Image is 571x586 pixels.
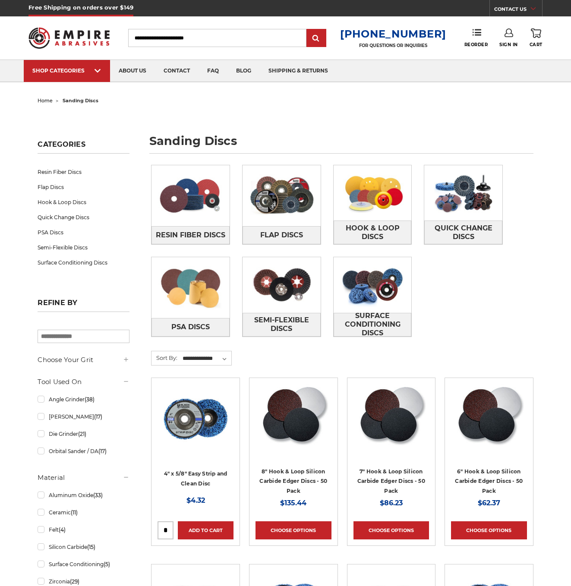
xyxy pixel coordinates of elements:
img: Quick Change Discs [424,165,502,221]
img: Silicon Carbide 6" Hook & Loop Edger Discs [454,384,524,453]
img: PSA Discs [151,260,230,315]
a: Add to Cart [178,521,233,539]
a: Choose Options [451,521,527,539]
h5: Choose Your Grit [38,355,129,365]
span: (38) [85,396,95,403]
a: contact [155,60,199,82]
a: [PHONE_NUMBER] [340,28,446,40]
a: Resin Fiber Discs [151,226,230,245]
a: Hook & Loop Discs [38,195,129,210]
img: Resin Fiber Discs [151,168,230,223]
span: PSA Discs [171,320,210,334]
a: PSA Discs [38,225,129,240]
span: (4) [59,526,66,533]
img: Semi-Flexible Discs [243,257,321,312]
span: $86.23 [380,499,403,507]
span: Reorder [464,42,488,47]
a: 6" Hook & Loop Silicon Carbide Edger Discs - 50 Pack [455,468,523,494]
span: (17) [94,413,102,420]
a: Flap Discs [38,180,129,195]
a: Angle Grinder(38) [38,392,129,407]
a: Semi-Flexible Discs [243,313,321,337]
a: Surface Conditioning Discs [334,313,412,337]
span: Quick Change Discs [425,221,502,244]
span: Semi-Flexible Discs [243,313,320,336]
a: 8" Hook & Loop Silicon Carbide Edger Discs - 50 Pack [259,468,327,494]
span: Resin Fiber Discs [156,228,225,243]
span: (17) [98,448,107,454]
img: Surface Conditioning Discs [334,257,412,312]
img: Silicon Carbide 7" Hook & Loop Edger Discs [356,384,426,453]
span: Flap Discs [260,228,303,243]
a: Silicon Carbide 8" Hook & Loop Edger Discs [256,384,331,460]
a: Choose Options [353,521,429,539]
span: (33) [93,492,103,498]
a: Quick Change Discs [38,210,129,225]
a: Choose Options [256,521,331,539]
a: Silicon Carbide 6" Hook & Loop Edger Discs [451,384,527,460]
span: (15) [87,544,95,550]
a: Silicon Carbide 7" Hook & Loop Edger Discs [353,384,429,460]
a: Surface Conditioning Discs [38,255,129,270]
a: Resin Fiber Discs [38,164,129,180]
a: Silicon Carbide(15) [38,539,129,554]
span: $62.37 [478,499,500,507]
span: Sign In [499,42,518,47]
a: Ceramic(11) [38,505,129,520]
span: Surface Conditioning Discs [334,309,411,340]
a: Felt(4) [38,522,129,537]
a: Surface Conditioning(5) [38,557,129,572]
a: Flap Discs [243,226,321,245]
a: PSA Discs [151,318,230,337]
input: Submit [308,30,325,47]
a: 4" x 5/8" easy strip and clean discs [158,384,233,460]
select: Sort By: [181,352,231,365]
h1: sanding discs [149,135,533,154]
a: [PERSON_NAME](17) [38,409,129,424]
img: 4" x 5/8" easy strip and clean discs [161,384,230,453]
img: Hook & Loop Discs [334,165,412,221]
a: Orbital Sander / DA(17) [38,444,129,459]
span: (29) [70,578,79,585]
a: blog [227,60,260,82]
a: Hook & Loop Discs [334,221,412,244]
img: Flap Discs [243,168,321,223]
span: $4.32 [186,496,205,504]
h5: Tool Used On [38,377,129,387]
span: (21) [78,431,86,437]
a: Aluminum Oxide(33) [38,488,129,503]
a: about us [110,60,155,82]
img: Silicon Carbide 8" Hook & Loop Edger Discs [259,384,328,453]
a: Semi-Flexible Discs [38,240,129,255]
label: Sort By: [151,351,177,364]
a: Die Grinder(21) [38,426,129,441]
img: Empire Abrasives [28,22,110,54]
span: $135.44 [280,499,306,507]
h5: Refine by [38,299,129,312]
a: 4" x 5/8" Easy Strip and Clean Disc [164,470,227,487]
a: faq [199,60,227,82]
span: Cart [530,42,543,47]
p: FOR QUESTIONS OR INQUIRIES [340,43,446,48]
span: (11) [71,509,78,516]
a: CONTACT US [494,4,542,16]
a: shipping & returns [260,60,337,82]
a: 7" Hook & Loop Silicon Carbide Edger Discs - 50 Pack [357,468,425,494]
span: sanding discs [63,98,98,104]
a: Cart [530,28,543,47]
a: Reorder [464,28,488,47]
div: SHOP CATEGORIES [32,67,101,74]
span: (5) [104,561,110,567]
a: home [38,98,53,104]
h5: Material [38,473,129,483]
a: Quick Change Discs [424,221,502,244]
h5: Categories [38,140,129,154]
